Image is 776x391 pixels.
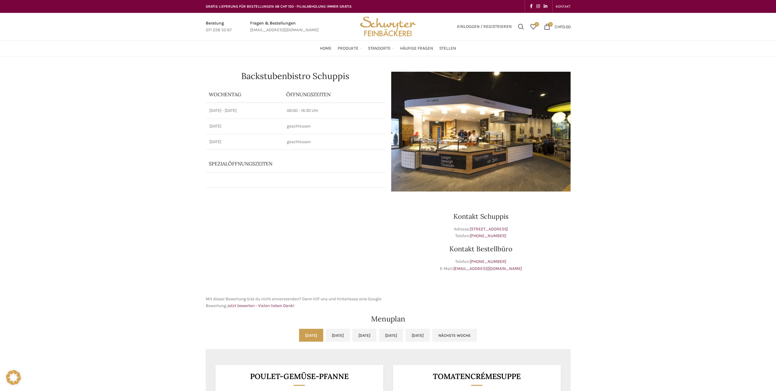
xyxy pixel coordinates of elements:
a: Instagram social link [534,2,542,11]
span: CHF [555,24,562,29]
a: Standorte [368,42,394,55]
img: Bäckerei Schwyter [358,13,418,40]
span: 0 [548,22,553,27]
a: [DATE] [379,329,403,342]
div: Main navigation [203,42,574,55]
a: [DATE] [406,329,430,342]
a: [PHONE_NUMBER] [470,259,506,264]
h3: Kontakt Schuppis [391,213,571,220]
h1: Backstubenbistro Schuppis [206,72,385,80]
a: 0 [527,21,539,33]
p: [DATE] [209,139,280,145]
p: 06:00 - 16:30 Uhr [287,108,381,114]
div: Secondary navigation [553,0,574,13]
a: [STREET_ADDRESS] [470,226,508,232]
a: Infobox link [250,20,319,34]
span: Einloggen / Registrieren [457,25,512,29]
iframe: schwyter schuppis [206,198,385,290]
span: Häufige Fragen [400,46,433,51]
p: geschlossen [287,139,381,145]
a: Infobox link [206,20,232,34]
div: Meine Wunschliste [527,21,539,33]
p: ÖFFNUNGSZEITEN [286,91,382,98]
p: [DATE] [209,123,280,129]
a: 0 CHF0.00 [541,21,574,33]
p: Adresse: Telefon: [391,226,571,240]
h3: Poulet-Gemüse-Pfanne [223,373,376,380]
p: Mit dieser Bewertung bist du nicht einverstanden? Dann hilf uns und hinterlasse eine Google Bewer... [206,296,385,309]
a: Häufige Fragen [400,42,433,55]
a: Facebook social link [528,2,534,11]
a: Stellen [439,42,456,55]
bdi: 0.00 [555,24,571,29]
a: Site logo [358,24,418,29]
a: Einloggen / Registrieren [454,21,515,33]
p: Wochentag [209,91,280,98]
a: Jetzt bewerten - Vielen lieben Dank! [227,303,294,308]
span: Standorte [368,46,391,51]
a: [PHONE_NUMBER] [470,233,506,238]
a: [EMAIL_ADDRESS][DOMAIN_NAME] [453,266,522,271]
a: Home [320,42,332,55]
a: Produkte [338,42,362,55]
a: Nächste Woche [432,329,477,342]
span: 0 [534,22,539,27]
a: Linkedin social link [542,2,549,11]
a: [DATE] [326,329,350,342]
span: Produkte [338,46,358,51]
h3: Tomatencrémesuppe [400,373,553,380]
h3: Kontakt Bestellbüro [391,245,571,252]
a: Suchen [515,21,527,33]
h2: Menuplan [206,315,571,323]
p: Spezialöffnungszeiten [209,160,352,167]
p: geschlossen [287,123,381,129]
a: [DATE] [352,329,377,342]
span: GRATIS LIEFERUNG FÜR BESTELLUNGEN AB CHF 150 - FILIALABHOLUNG IMMER GRATIS [206,4,352,9]
p: Telefon: E-Mail: [391,258,571,272]
span: Stellen [439,46,456,51]
span: Home [320,46,332,51]
a: KONTAKT [556,0,571,13]
a: [DATE] [299,329,323,342]
p: [DATE] - [DATE] [209,108,280,114]
span: KONTAKT [556,4,571,9]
